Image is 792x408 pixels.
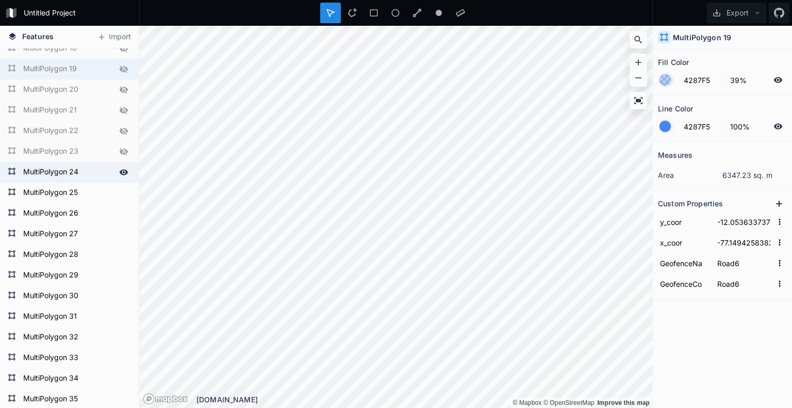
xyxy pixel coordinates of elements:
[658,54,689,70] h2: Fill Color
[673,32,731,43] h4: MultiPolygon 19
[658,235,710,250] input: Name
[658,214,710,230] input: Name
[92,29,136,45] button: Import
[658,195,723,211] h2: Custom Properties
[707,3,766,23] button: Export
[658,147,692,163] h2: Measures
[658,101,693,117] h2: Line Color
[715,214,772,230] input: Empty
[658,170,722,181] dt: area
[715,276,772,291] input: Empty
[658,255,710,271] input: Name
[722,170,787,181] dd: 6347.23 sq. m
[543,399,595,406] a: OpenStreetMap
[22,31,54,42] span: Features
[513,399,541,406] a: Mapbox
[715,235,772,250] input: Empty
[658,276,710,291] input: Name
[597,399,650,406] a: Map feedback
[715,255,772,271] input: Empty
[143,393,188,405] a: Mapbox logo
[196,394,652,405] div: [DOMAIN_NAME]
